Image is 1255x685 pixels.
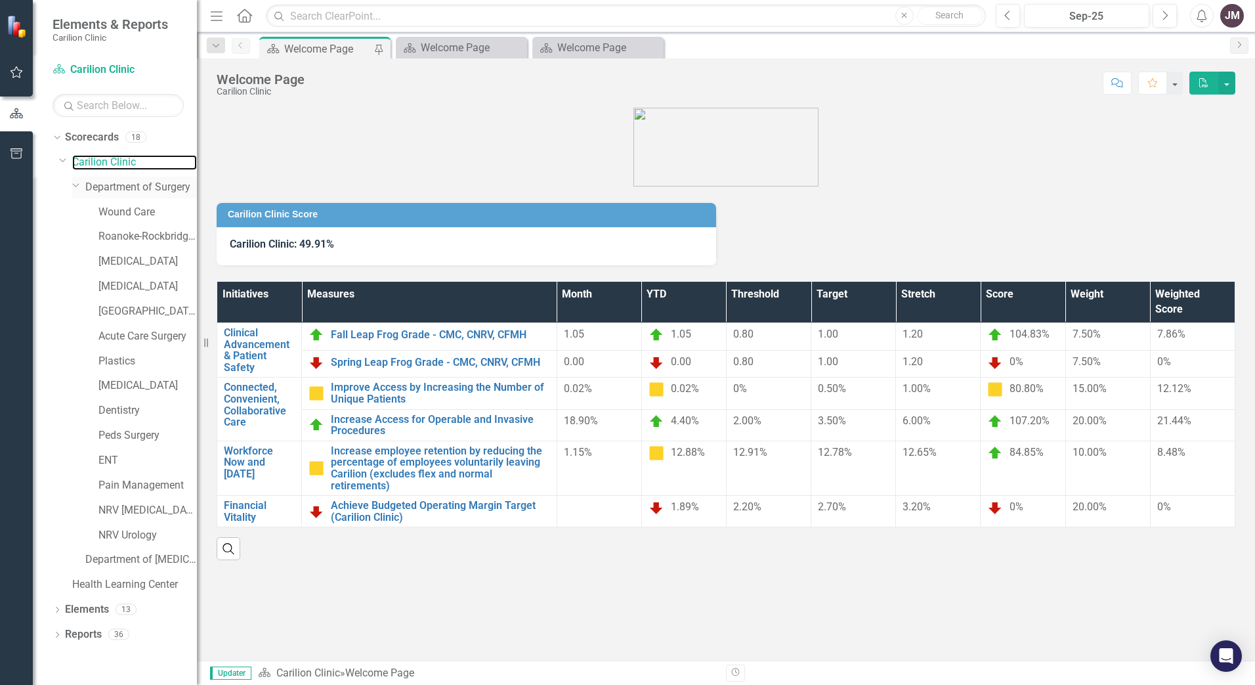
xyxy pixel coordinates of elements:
[98,279,197,294] a: [MEDICAL_DATA]
[733,355,754,368] span: 0.80
[733,414,761,427] span: 2.00%
[649,327,664,343] img: On Target
[98,428,197,443] a: Peds Surgery
[258,666,716,681] div: »
[98,453,197,468] a: ENT
[217,87,305,97] div: Carilion Clinic
[65,627,102,642] a: Reports
[671,383,699,395] span: 0.02%
[1157,382,1191,395] span: 12.12%
[399,39,524,56] a: Welcome Page
[649,445,664,461] img: Caution
[302,441,557,495] td: Double-Click to Edit Right Click for Context Menu
[733,328,754,340] span: 0.80
[98,528,197,543] a: NRV Urology
[53,62,184,77] a: Carilion Clinic
[1073,328,1101,340] span: 7.50%
[7,15,30,38] img: ClearPoint Strategy
[818,446,852,458] span: 12.78%
[671,355,691,368] span: 0.00
[564,382,592,395] span: 0.02%
[536,39,660,56] a: Welcome Page
[98,254,197,269] a: [MEDICAL_DATA]
[935,10,964,20] span: Search
[98,304,197,319] a: [GEOGRAPHIC_DATA]
[733,500,761,513] span: 2.20%
[98,403,197,418] a: Dentistry
[1073,414,1107,427] span: 20.00%
[564,446,592,458] span: 1.15%
[331,357,550,368] a: Spring Leap Frog Grade - CMC, CNRV, CFMH
[903,446,937,458] span: 12.65%
[98,229,197,244] a: Roanoke-Rockbridge Urology
[308,327,324,343] img: On Target
[987,382,1003,397] img: Caution
[224,500,295,523] a: Financial Vitality
[98,329,197,344] a: Acute Care Surgery
[98,354,197,369] a: Plastics
[987,414,1003,430] img: On Target
[53,94,184,117] input: Search Below...
[1157,414,1191,427] span: 21.44%
[98,503,197,518] a: NRV [MEDICAL_DATA]
[818,500,846,513] span: 2.70%
[564,414,598,427] span: 18.90%
[331,382,550,405] a: Improve Access by Increasing the Number of Unique Patients
[818,382,846,395] span: 0.50%
[733,446,767,458] span: 12.91%
[633,108,819,187] img: carilion%20clinic%20logo%202.0.png
[217,72,305,87] div: Welcome Page
[1010,414,1050,427] span: 107.20%
[917,7,983,25] button: Search
[818,355,838,368] span: 1.00
[345,667,414,679] div: Welcome Page
[1073,382,1107,395] span: 15.00%
[671,500,699,513] span: 1.89%
[210,667,251,680] span: Updater
[302,378,557,409] td: Double-Click to Edit Right Click for Context Menu
[987,445,1003,461] img: On Target
[85,552,197,567] a: Department of [MEDICAL_DATA]
[818,414,846,427] span: 3.50%
[65,130,119,145] a: Scorecards
[649,382,664,397] img: Caution
[1157,328,1185,340] span: 7.86%
[308,355,324,370] img: Below Plan
[85,180,197,195] a: Department of Surgery
[217,441,302,495] td: Double-Click to Edit Right Click for Context Menu
[1220,4,1244,28] button: JM
[671,328,691,340] span: 1.05
[108,629,129,640] div: 36
[217,496,302,527] td: Double-Click to Edit Right Click for Context Menu
[98,205,197,220] a: Wound Care
[671,446,705,458] span: 12.88%
[987,500,1003,516] img: Below Plan
[1073,355,1101,368] span: 7.50%
[1010,383,1044,395] span: 80.80%
[98,478,197,493] a: Pain Management
[308,417,324,433] img: On Target
[903,414,931,427] span: 6.00%
[671,414,699,427] span: 4.40%
[987,355,1003,370] img: Below Plan
[1210,640,1242,672] div: Open Intercom Messenger
[276,667,340,679] a: Carilion Clinic
[987,327,1003,343] img: On Target
[116,604,137,615] div: 13
[1010,355,1023,368] span: 0%
[649,355,664,370] img: Below Plan
[230,238,334,250] span: Carilion Clinic: 49.91%
[564,355,584,368] span: 0.00
[308,386,324,401] img: Caution
[98,378,197,393] a: [MEDICAL_DATA]
[421,39,524,56] div: Welcome Page
[1157,500,1171,513] span: 0%
[72,577,197,592] a: Health Learning Center
[224,327,295,373] a: Clinical Advancement & Patient Safety
[1010,328,1050,340] span: 104.83%
[649,500,664,516] img: Below Plan
[53,32,168,43] small: Carilion Clinic
[302,350,557,378] td: Double-Click to Edit Right Click for Context Menu
[217,378,302,441] td: Double-Click to Edit Right Click for Context Menu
